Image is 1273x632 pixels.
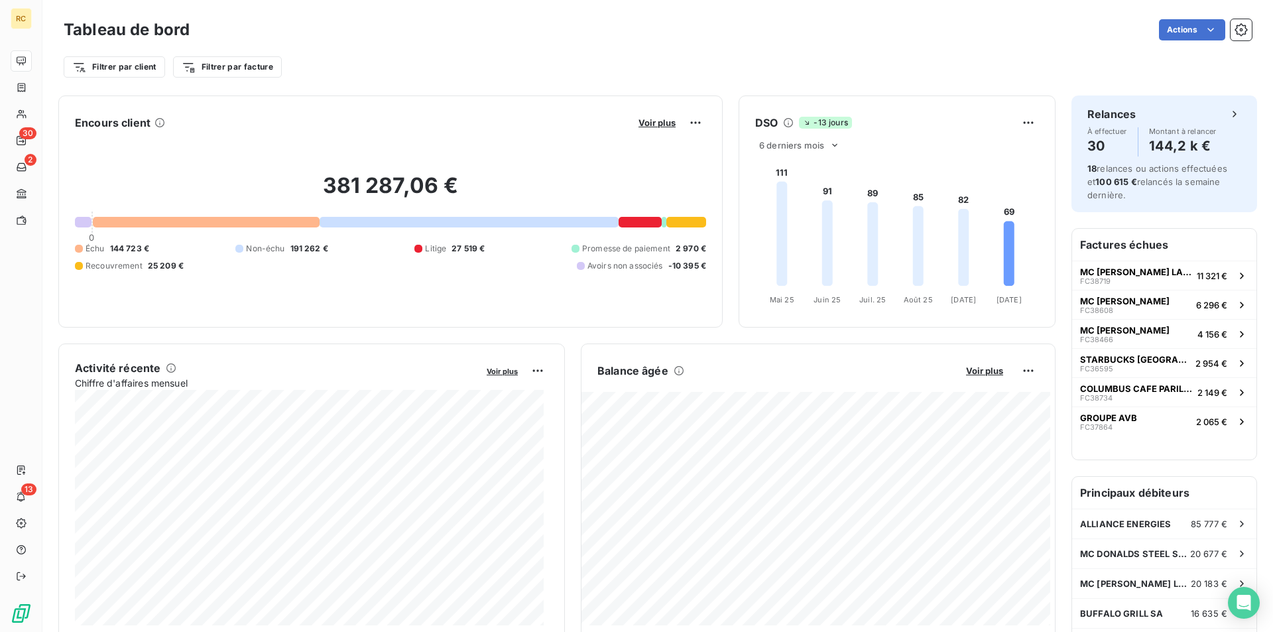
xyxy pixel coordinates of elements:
[1087,163,1097,174] span: 18
[246,243,284,255] span: Non-échu
[1080,325,1170,336] span: MC [PERSON_NAME]
[64,18,190,42] h3: Tableau de bord
[1072,290,1256,319] button: MC [PERSON_NAME]FC386086 296 €
[1080,365,1113,373] span: FC36595
[1087,106,1136,122] h6: Relances
[1190,548,1227,559] span: 20 677 €
[148,260,184,272] span: 25 209 €
[1080,354,1190,365] span: STARBUCKS [GEOGRAPHIC_DATA]
[1087,163,1227,200] span: relances ou actions effectuées et relancés la semaine dernière.
[759,140,824,151] span: 6 derniers mois
[1080,578,1191,589] span: MC [PERSON_NAME] LA RICAMARIE
[1080,336,1113,344] span: FC38466
[1080,394,1113,402] span: FC38734
[1080,519,1172,529] span: ALLIANCE ENERGIES
[290,243,328,255] span: 191 262 €
[75,115,151,131] h6: Encours client
[19,127,36,139] span: 30
[21,483,36,495] span: 13
[962,365,1007,377] button: Voir plus
[1191,608,1227,619] span: 16 635 €
[770,295,794,304] tspan: Mai 25
[483,365,522,377] button: Voir plus
[452,243,485,255] span: 27 519 €
[1080,548,1190,559] span: MC DONALDS STEEL ST ETIENNE
[1080,267,1191,277] span: MC [PERSON_NAME] LA RICAMARIE
[1072,377,1256,407] button: COLUMBUS CAFE PARILLYFC387342 149 €
[1072,229,1256,261] h6: Factures échues
[86,260,143,272] span: Recouvrement
[635,117,680,129] button: Voir plus
[89,232,94,243] span: 0
[11,603,32,624] img: Logo LeanPay
[1072,477,1256,509] h6: Principaux débiteurs
[1197,329,1227,340] span: 4 156 €
[587,260,663,272] span: Avoirs non associés
[75,376,477,390] span: Chiffre d'affaires mensuel
[966,365,1003,376] span: Voir plus
[110,243,149,255] span: 144 723 €
[1196,416,1227,427] span: 2 065 €
[1196,300,1227,310] span: 6 296 €
[1072,407,1256,436] button: GROUPE AVBFC378642 065 €
[25,154,36,166] span: 2
[75,172,706,212] h2: 381 287,06 €
[1080,423,1113,431] span: FC37864
[1149,127,1217,135] span: Montant à relancer
[86,243,105,255] span: Échu
[1191,578,1227,589] span: 20 183 €
[904,295,933,304] tspan: Août 25
[1080,277,1111,285] span: FC38719
[11,8,32,29] div: RC
[1080,608,1163,619] span: BUFFALO GRILL SA
[1149,135,1217,157] h4: 144,2 k €
[1080,306,1113,314] span: FC38608
[1197,387,1227,398] span: 2 149 €
[755,115,778,131] h6: DSO
[1087,135,1127,157] h4: 30
[1080,296,1170,306] span: MC [PERSON_NAME]
[799,117,851,129] span: -13 jours
[64,56,165,78] button: Filtrer par client
[1080,412,1137,423] span: GROUPE AVB
[173,56,282,78] button: Filtrer par facture
[814,295,841,304] tspan: Juin 25
[1191,519,1227,529] span: 85 777 €
[638,117,676,128] span: Voir plus
[597,363,668,379] h6: Balance âgée
[1072,348,1256,377] button: STARBUCKS [GEOGRAPHIC_DATA]FC365952 954 €
[75,360,160,376] h6: Activité récente
[1095,176,1136,187] span: 100 615 €
[951,295,976,304] tspan: [DATE]
[1072,319,1256,348] button: MC [PERSON_NAME]FC384664 156 €
[582,243,670,255] span: Promesse de paiement
[425,243,446,255] span: Litige
[676,243,706,255] span: 2 970 €
[1080,383,1192,394] span: COLUMBUS CAFE PARILLY
[1195,358,1227,369] span: 2 954 €
[1197,271,1227,281] span: 11 321 €
[859,295,886,304] tspan: Juil. 25
[487,367,518,376] span: Voir plus
[997,295,1022,304] tspan: [DATE]
[668,260,706,272] span: -10 395 €
[1087,127,1127,135] span: À effectuer
[1159,19,1225,40] button: Actions
[1072,261,1256,290] button: MC [PERSON_NAME] LA RICAMARIEFC3871911 321 €
[1228,587,1260,619] div: Open Intercom Messenger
